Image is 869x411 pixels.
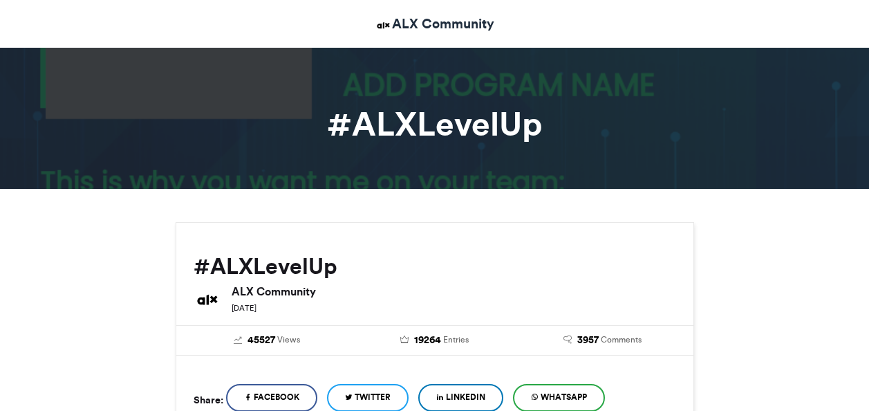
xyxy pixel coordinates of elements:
[194,286,221,313] img: ALX Community
[247,333,275,348] span: 45527
[254,391,299,403] span: Facebook
[194,391,223,409] h5: Share:
[443,334,469,346] span: Entries
[529,333,676,348] a: 3957 Comments
[194,333,341,348] a: 45527 Views
[414,333,441,348] span: 19264
[194,254,676,279] h2: #ALXLevelUp
[577,333,599,348] span: 3957
[375,14,494,34] a: ALX Community
[541,391,587,403] span: WhatsApp
[361,333,508,348] a: 19264 Entries
[51,107,819,140] h1: #ALXLevelUp
[355,391,391,403] span: Twitter
[601,334,642,346] span: Comments
[277,334,300,346] span: Views
[232,286,676,297] h6: ALX Community
[446,391,485,403] span: LinkedIn
[375,17,392,34] img: ALX Community
[232,303,256,313] small: [DATE]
